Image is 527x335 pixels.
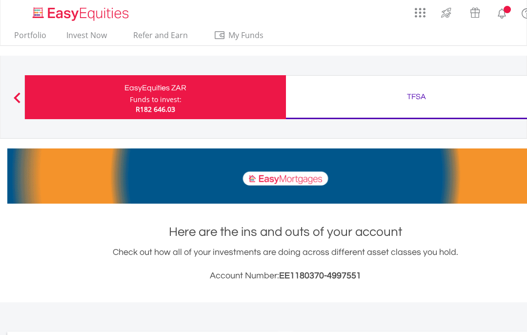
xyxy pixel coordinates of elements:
button: Previous [7,97,27,107]
span: R182 646.03 [136,105,175,114]
img: vouchers-v2.svg [467,5,483,21]
span: EE1180370-4997551 [279,271,361,280]
a: Notifications [489,2,514,22]
span: Refer and Earn [133,30,188,41]
div: Funds to invest: [130,95,182,105]
a: Portfolio [10,30,50,45]
img: grid-menu-icon.svg [415,7,426,18]
a: Home page [29,2,133,22]
a: Refer and Earn [123,30,198,45]
div: EasyEquities ZAR [31,81,280,95]
img: EasyEquities_Logo.png [31,6,133,22]
img: thrive-v2.svg [438,5,454,21]
a: AppsGrid [408,2,432,18]
a: Vouchers [461,2,489,21]
a: Invest Now [62,30,111,45]
span: My Funds [214,29,278,42]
